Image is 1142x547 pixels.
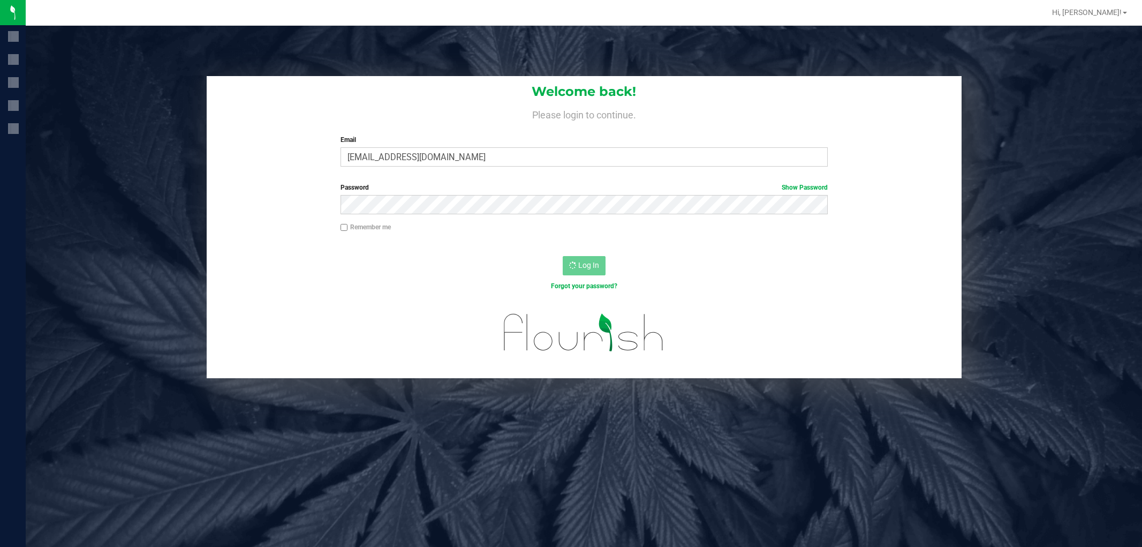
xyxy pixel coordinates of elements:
img: flourish_logo.svg [489,302,678,363]
label: Remember me [341,222,391,232]
span: Hi, [PERSON_NAME]! [1052,8,1122,17]
h4: Please login to continue. [207,107,962,120]
h1: Welcome back! [207,85,962,99]
a: Forgot your password? [551,282,617,290]
label: Email [341,135,828,145]
span: Log In [578,261,599,269]
a: Show Password [782,184,828,191]
input: Remember me [341,224,348,231]
button: Log In [563,256,606,275]
span: Password [341,184,369,191]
